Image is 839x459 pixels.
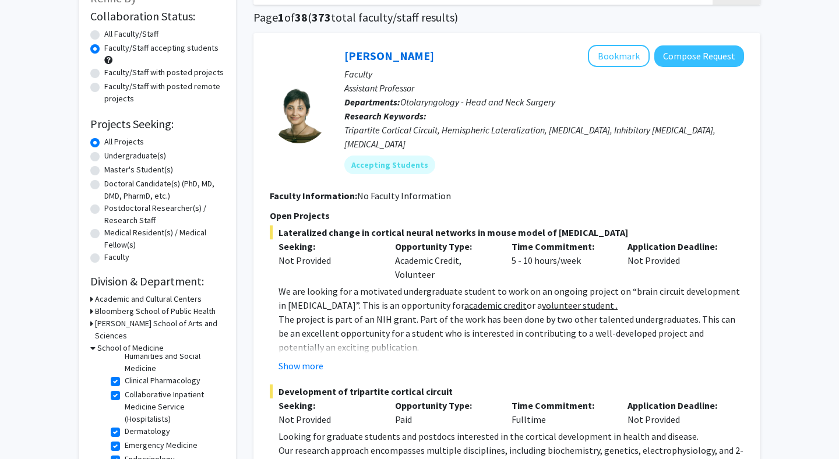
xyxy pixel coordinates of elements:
[125,389,221,425] label: Collaborative Inpatient Medicine Service (Hospitalists)
[279,398,378,412] p: Seeking:
[104,150,166,162] label: Undergraduate(s)
[95,317,224,342] h3: [PERSON_NAME] School of Arts and Sciences
[628,239,727,253] p: Application Deadline:
[279,359,323,373] button: Show more
[628,398,727,412] p: Application Deadline:
[95,293,202,305] h3: Academic and Cultural Centers
[588,45,650,67] button: Add Tara Deemyad to Bookmarks
[344,67,744,81] p: Faculty
[104,136,144,148] label: All Projects
[279,284,744,312] p: We are looking for a motivated undergraduate student to work on an ongoing project on “brain circ...
[104,251,129,263] label: Faculty
[104,178,224,202] label: Doctoral Candidate(s) (PhD, MD, DMD, PharmD, etc.)
[512,239,611,253] p: Time Commitment:
[512,398,611,412] p: Time Commitment:
[104,42,218,54] label: Faculty/Staff accepting students
[295,10,308,24] span: 38
[344,110,426,122] b: Research Keywords:
[400,96,555,108] span: Otolaryngology - Head and Neck Surgery
[270,190,357,202] b: Faculty Information:
[344,156,435,174] mat-chip: Accepting Students
[253,10,760,24] h1: Page of ( total faculty/staff results)
[9,407,50,450] iframe: Chat
[90,274,224,288] h2: Division & Department:
[464,299,527,311] u: academic credit
[125,439,198,451] label: Emergency Medicine
[344,96,400,108] b: Departments:
[279,429,744,443] p: Looking for graduate students and postdocs interested in the cortical development in health and d...
[395,398,494,412] p: Opportunity Type:
[654,45,744,67] button: Compose Request to Tara Deemyad
[104,80,224,105] label: Faculty/Staff with posted remote projects
[104,28,158,40] label: All Faculty/Staff
[312,10,331,24] span: 373
[104,66,224,79] label: Faculty/Staff with posted projects
[270,225,744,239] span: Lateralized change in cortical neural networks in mouse model of [MEDICAL_DATA]
[104,227,224,251] label: Medical Resident(s) / Medical Fellow(s)
[125,375,200,387] label: Clinical Pharmacology
[279,253,378,267] div: Not Provided
[503,398,619,426] div: Fulltime
[95,305,216,317] h3: Bloomberg School of Public Health
[542,299,618,311] u: volunteer student .
[279,312,744,354] p: The project is part of an NIH grant. Part of the work has been done by two other talented undergr...
[278,10,284,24] span: 1
[104,202,224,227] label: Postdoctoral Researcher(s) / Research Staff
[395,239,494,253] p: Opportunity Type:
[357,190,451,202] span: No Faculty Information
[386,239,503,281] div: Academic Credit, Volunteer
[97,342,164,354] h3: School of Medicine
[270,209,744,223] p: Open Projects
[386,398,503,426] div: Paid
[344,81,744,95] p: Assistant Professor
[619,239,735,281] div: Not Provided
[270,384,744,398] span: Development of tripartite cortical circuit
[344,48,434,63] a: [PERSON_NAME]
[125,338,221,375] label: Center for Medical Humanities and Social Medicine
[279,412,378,426] div: Not Provided
[619,398,735,426] div: Not Provided
[503,239,619,281] div: 5 - 10 hours/week
[90,9,224,23] h2: Collaboration Status:
[344,123,744,151] div: Tripartite Cortical Circuit, Hemispheric Lateralization, [MEDICAL_DATA], Inhibitory [MEDICAL_DATA...
[104,164,173,176] label: Master's Student(s)
[125,425,170,437] label: Dermatology
[279,239,378,253] p: Seeking:
[90,117,224,131] h2: Projects Seeking:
